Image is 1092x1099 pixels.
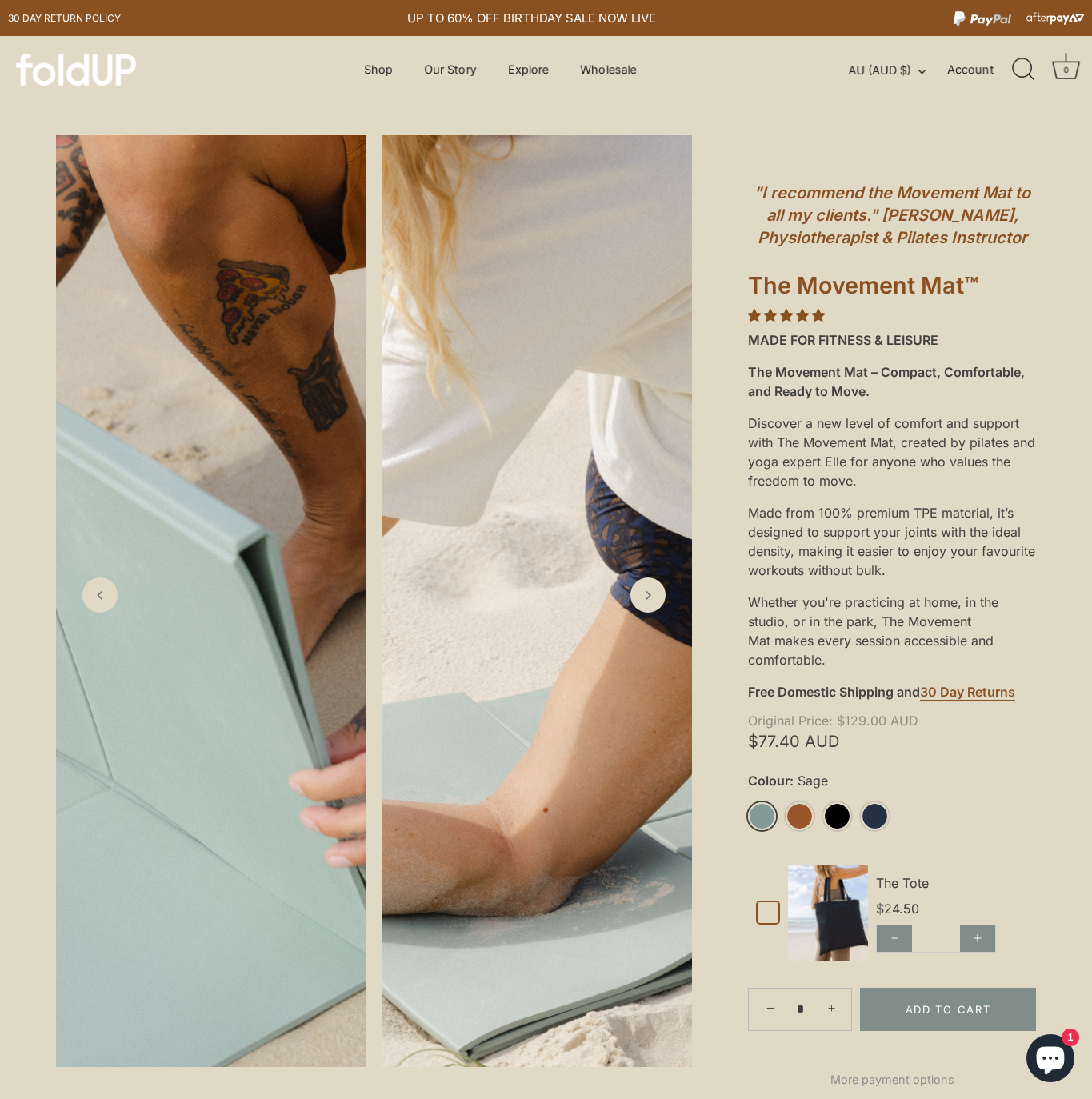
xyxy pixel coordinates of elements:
[1006,52,1041,87] a: Search
[788,865,868,961] img: Default Title
[848,63,943,78] button: AU (AUD $)
[748,773,1036,789] label: Colour:
[748,802,776,830] a: Sage
[324,54,675,85] div: Primary navigation
[82,577,118,613] a: Previous slide
[748,684,920,700] strong: Free Domestic Shipping and
[630,577,666,613] a: Next slide
[748,735,1036,748] span: $77.40 AUD
[410,54,490,85] a: Our Story
[1048,52,1083,87] a: Cart
[748,497,1036,586] div: Made from 100% premium TPE material, it’s designed to support your joints with the ideal density,...
[748,271,1036,306] h1: The Movement Mat™
[823,802,851,830] a: Black
[860,988,1036,1031] button: Add to Cart
[920,684,1015,701] a: 30 Day Returns
[350,54,406,85] a: Shop
[787,987,813,1032] input: Quantity
[748,714,1031,727] span: $129.00 AUD
[1022,1034,1079,1086] inbox-online-store-chat: Shopify online store chat
[748,586,1036,676] div: Whether you're practicing at home, in the studio, or in the park, The Movement Mat makes every se...
[751,990,786,1025] a: −
[876,901,919,917] span: $24.50
[748,307,825,323] span: 4.86 stars
[748,332,938,348] strong: MADE FOR FITNESS & LEISURE
[786,802,814,830] a: Rust
[754,183,1030,247] em: "I recommend the Movement Mat to all my clients." [PERSON_NAME], Physiotherapist & Pilates Instru...
[794,773,828,789] span: Sage
[947,60,1010,79] a: Account
[748,407,1036,497] div: Discover a new level of comfort and support with The Movement Mat, created by pilates and yoga ex...
[566,54,650,85] a: Wholesale
[1058,62,1074,78] div: 0
[876,873,1028,893] div: The Tote
[494,54,563,85] a: Explore
[861,802,889,830] a: Midnight
[748,1070,1036,1089] a: More payment options
[8,9,121,28] a: 30 day Return policy
[748,356,1036,407] div: The Movement Mat – Compact, Comfortable, and Ready to Move.
[816,991,851,1026] a: +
